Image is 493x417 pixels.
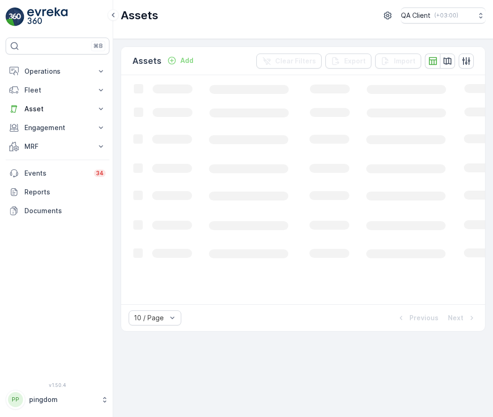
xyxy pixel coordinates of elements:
[401,11,431,20] p: QA Client
[24,67,91,76] p: Operations
[163,55,197,66] button: Add
[132,54,162,68] p: Assets
[24,123,91,132] p: Engagement
[395,312,439,324] button: Previous
[401,8,485,23] button: QA Client(+03:00)
[256,54,322,69] button: Clear Filters
[29,395,96,404] p: pingdom
[275,56,316,66] p: Clear Filters
[93,42,103,50] p: ⌘B
[6,137,109,156] button: MRF
[394,56,416,66] p: Import
[24,142,91,151] p: MRF
[447,312,478,324] button: Next
[434,12,458,19] p: ( +03:00 )
[344,56,366,66] p: Export
[8,392,23,407] div: PP
[24,85,91,95] p: Fleet
[6,390,109,409] button: PPpingdom
[24,169,88,178] p: Events
[6,81,109,100] button: Fleet
[375,54,421,69] button: Import
[6,201,109,220] a: Documents
[6,164,109,183] a: Events34
[180,56,193,65] p: Add
[27,8,68,26] img: logo_light-DOdMpM7g.png
[24,104,91,114] p: Asset
[6,100,109,118] button: Asset
[24,187,106,197] p: Reports
[325,54,371,69] button: Export
[448,313,463,323] p: Next
[24,206,106,216] p: Documents
[121,8,158,23] p: Assets
[409,313,439,323] p: Previous
[6,62,109,81] button: Operations
[6,183,109,201] a: Reports
[6,382,109,388] span: v 1.50.4
[6,118,109,137] button: Engagement
[6,8,24,26] img: logo
[96,170,104,177] p: 34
